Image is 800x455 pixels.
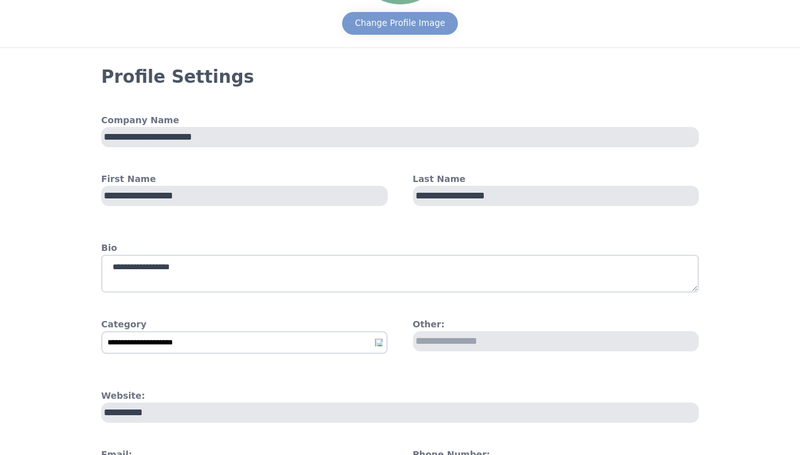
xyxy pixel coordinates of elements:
[101,389,699,403] h4: Website:
[101,114,699,127] h4: Company Name
[101,318,388,331] h4: Category
[355,17,445,30] div: Change Profile Image
[413,318,699,331] h4: Other:
[342,12,458,35] button: Change Profile Image
[101,241,699,255] h4: Bio
[101,173,388,186] h4: First Name
[101,66,699,88] h3: Profile Settings
[413,173,699,186] h4: Last Name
